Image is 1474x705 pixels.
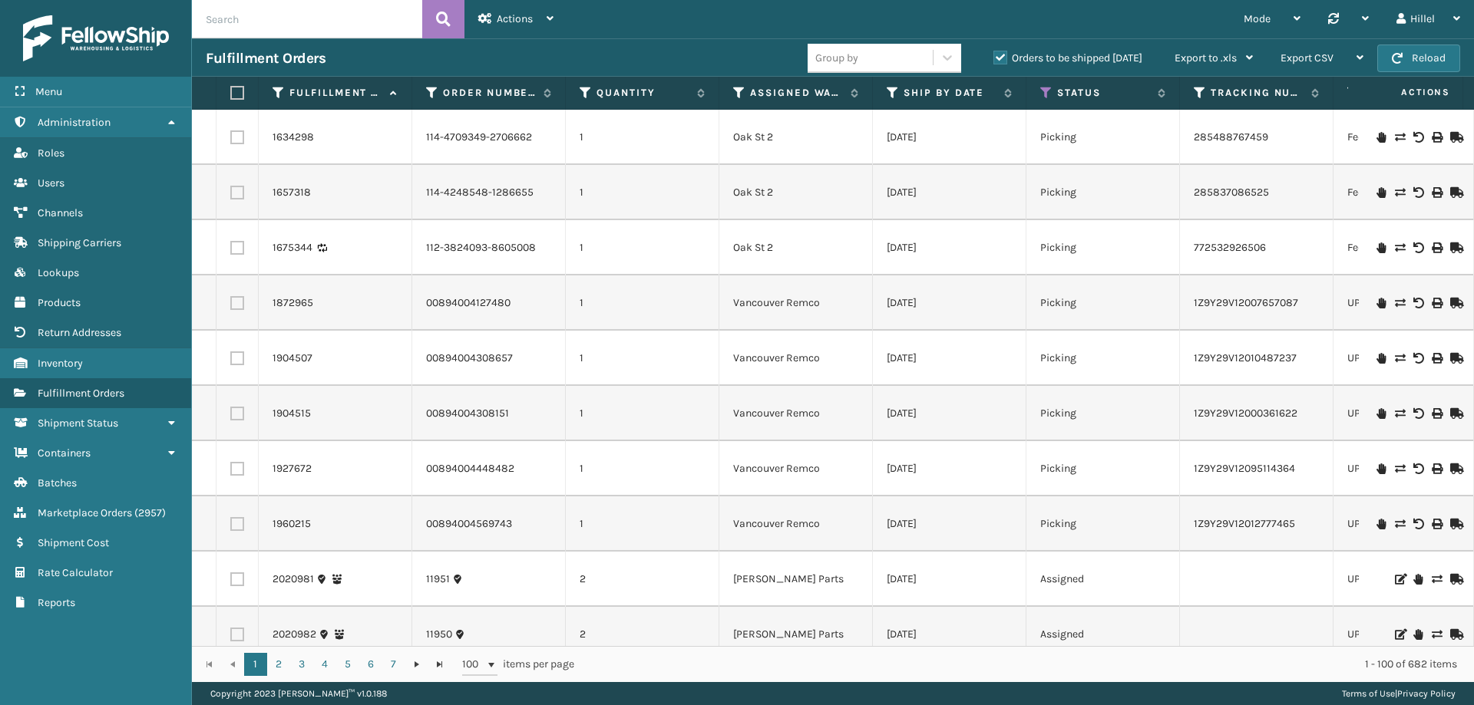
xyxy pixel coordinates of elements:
[719,441,873,496] td: Vancouver Remco
[1395,574,1404,585] i: Edit
[1432,298,1441,308] i: Print Label
[873,386,1026,441] td: [DATE]
[873,552,1026,607] td: [DATE]
[1026,331,1180,386] td: Picking
[38,566,113,579] span: Rate Calculator
[1432,132,1441,143] i: Print Label
[38,176,64,189] span: Users
[719,552,873,607] td: [PERSON_NAME] Parts
[1244,12,1271,25] span: Mode
[428,653,451,676] a: Go to the last page
[1432,187,1441,198] i: Print Label
[566,331,719,386] td: 1
[1450,298,1459,308] i: Mark as Shipped
[273,516,311,532] a: 1960215
[38,236,121,249] span: Shipping Carriers
[38,147,64,160] span: Roles
[497,12,533,25] span: Actions
[426,461,514,476] a: 00894004448482
[1026,386,1180,441] td: Picking
[289,86,382,100] label: Fulfillment Order Id
[426,406,509,421] a: 00894004308151
[38,446,91,460] span: Containers
[566,165,719,220] td: 1
[38,296,81,309] span: Products
[1377,519,1386,529] i: On Hold
[1432,408,1441,419] i: Print Label
[1450,574,1459,585] i: Mark as Shipped
[719,220,873,275] td: Oak St 2
[1026,607,1180,662] td: Assigned
[1194,462,1295,475] a: 1Z9Y29V12095114364
[1395,242,1404,253] i: Change shipping
[1413,574,1423,585] i: On Hold
[1353,80,1459,105] span: Actions
[23,15,169,61] img: logo
[1395,187,1404,198] i: Change shipping
[1413,463,1423,474] i: Void Label
[719,331,873,386] td: Vancouver Remco
[1395,298,1404,308] i: Change shipping
[38,116,111,129] span: Administration
[1432,463,1441,474] i: Print Label
[1432,574,1441,585] i: Change shipping
[1450,353,1459,364] i: Mark as Shipped
[1194,296,1298,309] a: 1Z9Y29V12007657087
[244,653,267,676] a: 1
[719,386,873,441] td: Vancouver Remco
[1450,463,1459,474] i: Mark as Shipped
[426,240,536,255] a: 112-3824093-8605008
[993,51,1142,64] label: Orders to be shipped [DATE]
[38,387,124,400] span: Fulfillment Orders
[1395,463,1404,474] i: Change shipping
[273,240,312,255] a: 1675344
[719,496,873,552] td: Vancouver Remco
[1342,682,1456,705] div: |
[38,357,83,370] span: Inventory
[1211,86,1304,100] label: Tracking Number
[1450,408,1459,419] i: Mark as Shipped
[1194,186,1269,199] a: 285837086525
[443,86,536,100] label: Order Number
[434,658,446,670] span: Go to the last page
[1175,51,1237,64] span: Export to .xls
[1432,519,1441,529] i: Print Label
[1377,242,1386,253] i: On Hold
[719,165,873,220] td: Oak St 2
[1413,353,1423,364] i: Void Label
[273,185,311,200] a: 1657318
[1450,629,1459,640] i: Mark as Shipped
[1057,86,1150,100] label: Status
[35,85,62,98] span: Menu
[719,607,873,662] td: [PERSON_NAME] Parts
[426,627,452,642] a: 11950
[596,657,1457,672] div: 1 - 100 of 682 items
[273,572,314,587] a: 2020981
[38,596,75,609] span: Reports
[1432,353,1441,364] i: Print Label
[597,86,689,100] label: Quantity
[1413,242,1423,253] i: Void Label
[873,607,1026,662] td: [DATE]
[719,110,873,165] td: Oak St 2
[1377,298,1386,308] i: On Hold
[38,206,83,219] span: Channels
[462,657,485,672] span: 100
[1395,353,1404,364] i: Change shipping
[1194,241,1266,254] a: 772532926506
[273,461,312,476] a: 1927672
[1026,496,1180,552] td: Picking
[1450,187,1459,198] i: Mark as Shipped
[1395,519,1404,529] i: Change shipping
[273,295,313,311] a: 1872965
[1194,517,1295,530] a: 1Z9Y29V12012777465
[1413,187,1423,198] i: Void Label
[1377,408,1386,419] i: On Hold
[38,476,77,489] span: Batches
[38,326,121,339] span: Return Addresses
[426,572,450,587] a: 11951
[566,607,719,662] td: 2
[1026,552,1180,607] td: Assigned
[273,627,316,642] a: 2020982
[1377,187,1386,198] i: On Hold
